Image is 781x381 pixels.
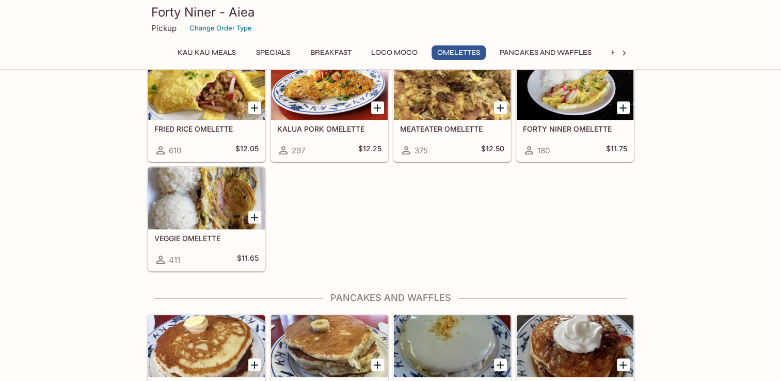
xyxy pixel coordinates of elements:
button: Add MEATEATER OMELETTE [494,101,507,114]
h5: $12.05 [235,144,259,156]
button: Omelettes [432,45,486,60]
button: Hawaiian Style French Toast [605,45,733,60]
button: Kau Kau Meals [172,45,242,60]
button: Specials [250,45,296,60]
h5: FORTY NINER OMELETTE [523,124,627,133]
h5: MEATEATER OMELETTE [400,124,504,133]
button: Loco Moco [365,45,423,60]
span: 180 [537,146,550,155]
button: Pancakes and Waffles [494,45,597,60]
p: Pickup [151,23,177,33]
button: Change Order Type [185,20,257,36]
div: VEGGIE OMELETTE [148,167,265,229]
button: Add VEGGIE OMELETTE [248,211,261,224]
div: MEATEATER OMELETTE [394,58,511,120]
button: Add FORTY NINER OMELETTE [617,101,630,114]
h5: $11.75 [606,144,627,156]
div: KALUA PORK OMELETTE [271,58,388,120]
button: Breakfast [305,45,357,60]
a: FORTY NINER OMELETTE180$11.75 [516,57,634,162]
span: 610 [169,146,181,155]
h5: FRIED RICE OMELETTE [154,124,259,133]
h5: KALUA PORK OMELETTE [277,124,381,133]
a: FRIED RICE OMELETTE610$12.05 [148,57,265,162]
span: 375 [415,146,428,155]
a: VEGGIE OMELETTE411$11.65 [148,167,265,271]
h5: VEGGIE OMELETTE [154,234,259,243]
div: FORTY NINER OMELETTE [517,58,633,120]
button: Add SHORT STACK [248,358,261,371]
div: DA ELVIS PANCAKES [517,315,633,377]
a: MEATEATER OMELETTE375$12.50 [393,57,511,162]
h5: $12.50 [481,144,504,156]
span: 411 [169,255,180,265]
div: FULL STACK [271,315,388,377]
h4: Pancakes and Waffles [147,292,634,304]
button: Add DA ELVIS PANCAKES [617,358,630,371]
button: Add FORTY NINER PANCAKES [494,358,507,371]
span: 297 [292,146,305,155]
button: Add KALUA PORK OMELETTE [371,101,384,114]
button: Add FULL STACK [371,358,384,371]
div: FORTY NINER PANCAKES [394,315,511,377]
h5: $11.65 [237,253,259,266]
h5: $12.25 [358,144,381,156]
div: FRIED RICE OMELETTE [148,58,265,120]
div: SHORT STACK [148,315,265,377]
h3: Forty Niner - Aiea [151,4,630,20]
button: Add FRIED RICE OMELETTE [248,101,261,114]
a: KALUA PORK OMELETTE297$12.25 [270,57,388,162]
